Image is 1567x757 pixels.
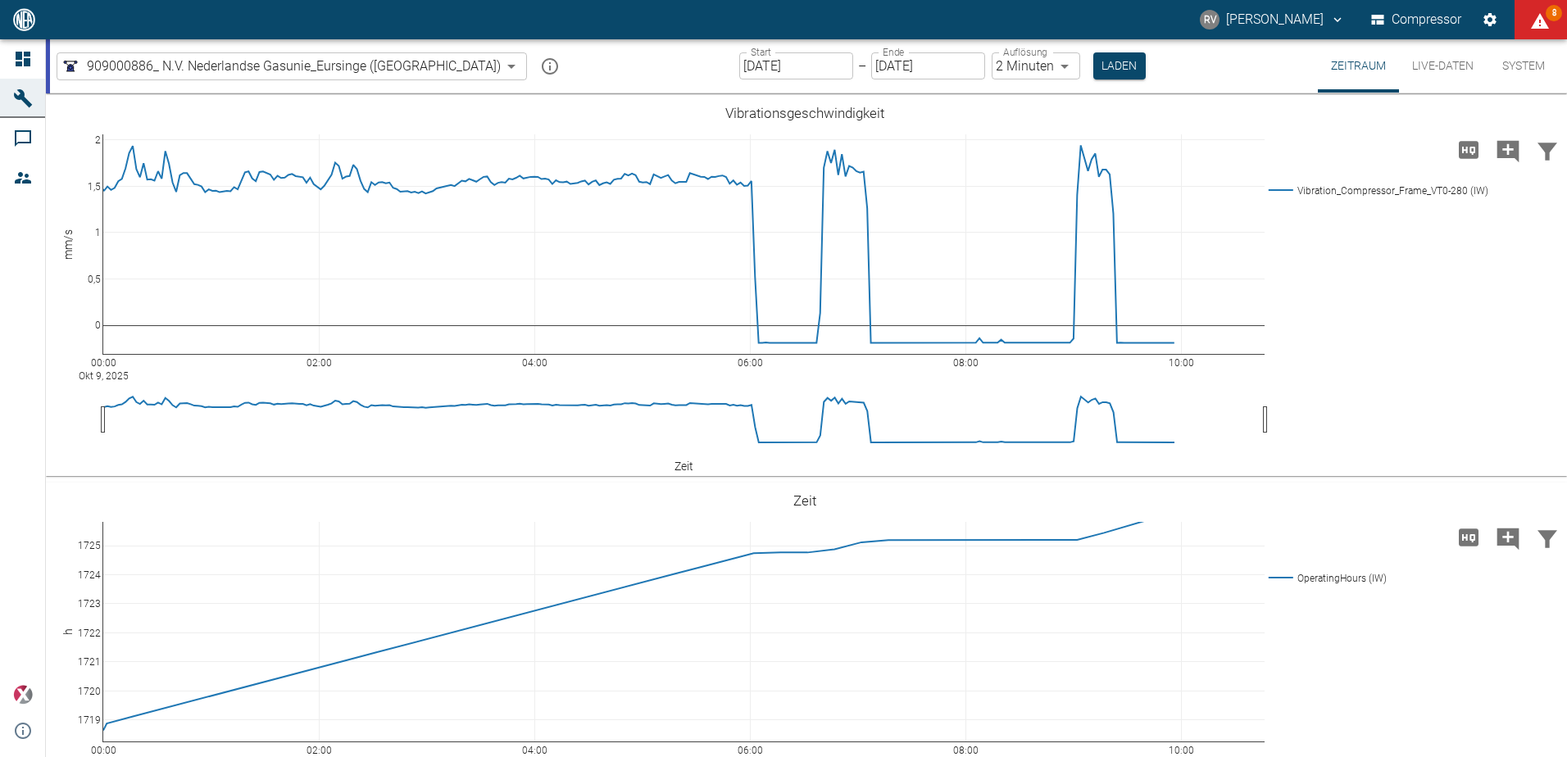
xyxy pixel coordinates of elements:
button: Daten filtern [1528,516,1567,559]
span: Hohe Auflösung [1449,141,1488,156]
button: mission info [534,50,566,83]
button: Compressor [1368,5,1465,34]
button: Kommentar hinzufügen [1488,129,1528,171]
img: Xplore Logo [13,685,33,705]
a: 909000886_ N.V. Nederlandse Gasunie_Eursinge ([GEOGRAPHIC_DATA]) [61,57,501,76]
span: 8 [1546,5,1562,21]
label: Auflösung [1003,45,1047,59]
span: Hohe Auflösung [1449,528,1488,544]
div: RV [1200,10,1220,29]
button: System [1487,39,1560,93]
input: DD.MM.YYYY [739,52,853,79]
label: Start [751,45,771,59]
img: logo [11,8,37,30]
input: DD.MM.YYYY [871,52,985,79]
button: Live-Daten [1399,39,1487,93]
button: robert.vanlienen@neac.de [1197,5,1347,34]
label: Ende [883,45,904,59]
p: – [858,57,866,75]
button: Kommentar hinzufügen [1488,516,1528,559]
button: Zeitraum [1318,39,1399,93]
div: 2 Minuten [992,52,1080,79]
button: Daten filtern [1528,129,1567,171]
button: Einstellungen [1475,5,1505,34]
span: 909000886_ N.V. Nederlandse Gasunie_Eursinge ([GEOGRAPHIC_DATA]) [87,57,501,75]
button: Laden [1093,52,1146,79]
